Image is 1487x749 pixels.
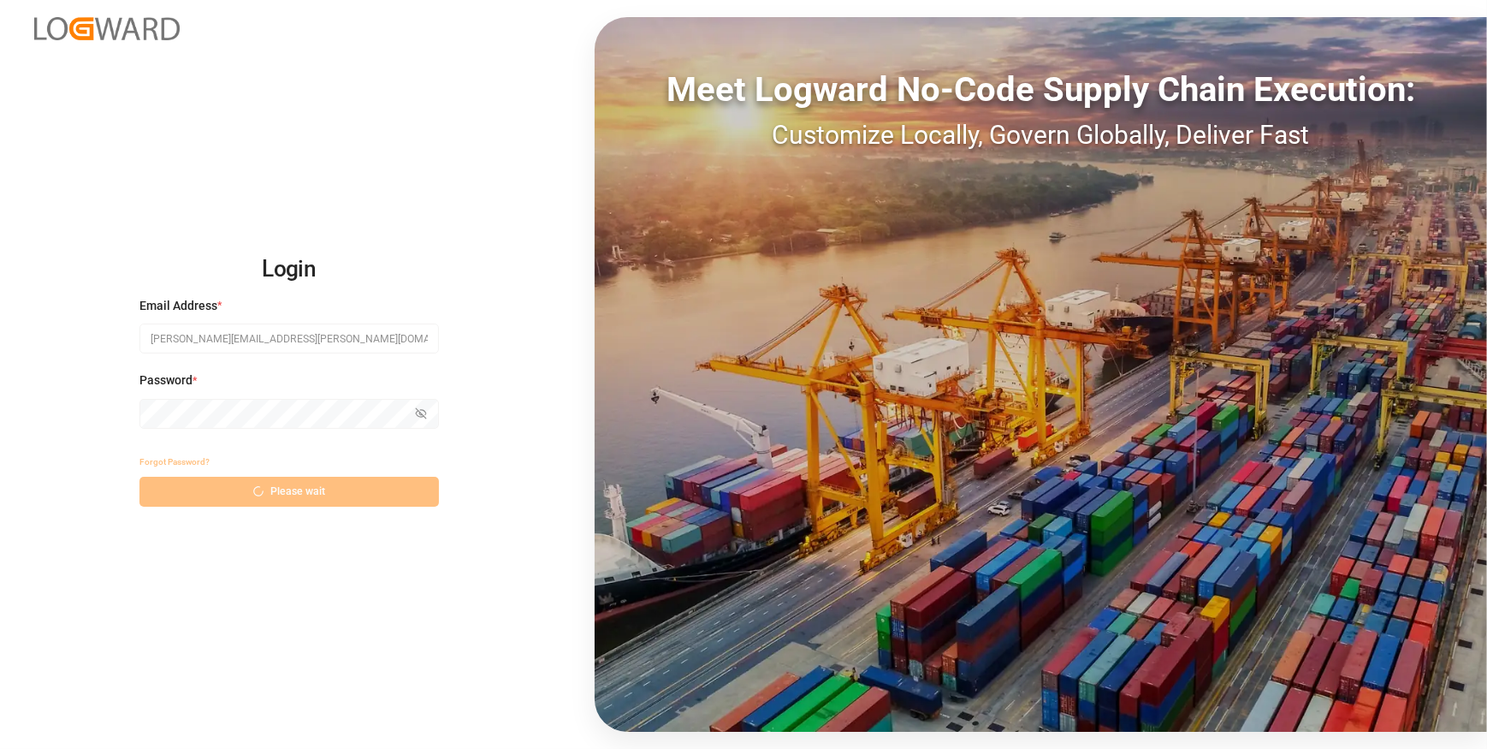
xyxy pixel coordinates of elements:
span: Password [139,372,193,389]
img: Logward_new_orange.png [34,17,180,40]
input: Enter your email [139,324,439,354]
div: Meet Logward No-Code Supply Chain Execution: [595,64,1487,116]
span: Email Address [139,297,217,315]
h2: Login [139,242,439,297]
div: Customize Locally, Govern Globally, Deliver Fast [595,116,1487,154]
